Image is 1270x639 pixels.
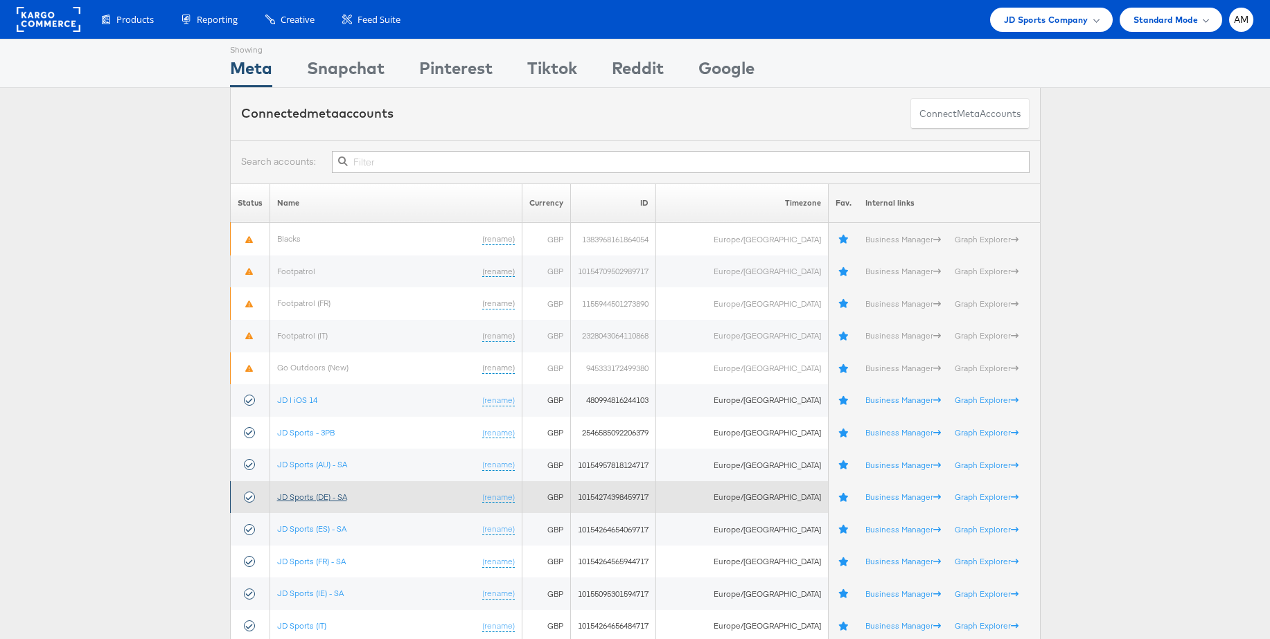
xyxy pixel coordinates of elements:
[522,320,570,352] td: GBP
[655,513,828,546] td: Europe/[GEOGRAPHIC_DATA]
[955,556,1018,566] a: Graph Explorer
[116,13,154,26] span: Products
[230,183,270,223] th: Status
[955,395,1018,405] a: Graph Explorer
[655,352,828,385] td: Europe/[GEOGRAPHIC_DATA]
[655,546,828,578] td: Europe/[GEOGRAPHIC_DATA]
[570,255,655,288] td: 10154709502989717
[865,460,941,470] a: Business Manager
[955,588,1018,599] a: Graph Explorer
[522,352,570,385] td: GBP
[570,183,655,223] th: ID
[522,513,570,546] td: GBP
[655,577,828,610] td: Europe/[GEOGRAPHIC_DATA]
[955,298,1018,309] a: Graph Explorer
[277,588,344,598] a: JD Sports (IE) - SA
[865,234,941,244] a: Business Manager
[482,266,515,278] a: (rename)
[955,524,1018,534] a: Graph Explorer
[865,363,941,373] a: Business Manager
[570,513,655,546] td: 10154264654069717
[241,105,394,123] div: Connected accounts
[955,460,1018,470] a: Graph Explorer
[570,449,655,481] td: 10154957818124717
[955,266,1018,276] a: Graph Explorer
[570,384,655,417] td: 480994816244103
[865,524,941,534] a: Business Manager
[955,620,1018,631] a: Graph Explorer
[527,56,577,87] div: Tiktok
[277,523,346,534] a: JD Sports (ES) - SA
[522,546,570,578] td: GBP
[955,330,1018,341] a: Graph Explorer
[865,427,941,438] a: Business Manager
[655,287,828,320] td: Europe/[GEOGRAPHIC_DATA]
[655,417,828,449] td: Europe/[GEOGRAPHIC_DATA]
[482,427,515,439] a: (rename)
[482,588,515,600] a: (rename)
[655,320,828,352] td: Europe/[GEOGRAPHIC_DATA]
[482,233,515,245] a: (rename)
[1234,15,1249,24] span: AM
[277,298,330,308] a: Footpatrol (FR)
[230,39,272,56] div: Showing
[865,556,941,566] a: Business Manager
[419,56,493,87] div: Pinterest
[277,330,328,341] a: Footpatrol (IT)
[865,395,941,405] a: Business Manager
[522,287,570,320] td: GBP
[277,362,349,372] a: Go Outdoors (New)
[910,98,1030,129] button: ConnectmetaAccounts
[655,255,828,288] td: Europe/[GEOGRAPHIC_DATA]
[1004,12,1088,27] span: JD Sports Company
[358,13,400,26] span: Feed Suite
[482,330,515,342] a: (rename)
[865,266,941,276] a: Business Manager
[955,234,1018,244] a: Graph Explorer
[570,352,655,385] td: 945333172499380
[522,183,570,223] th: Currency
[277,233,301,244] a: Blacks
[522,577,570,610] td: GBP
[570,320,655,352] td: 2328043064110868
[655,481,828,514] td: Europe/[GEOGRAPHIC_DATA]
[865,330,941,341] a: Business Manager
[277,395,317,405] a: JD | iOS 14
[865,492,941,502] a: Business Manager
[570,577,655,610] td: 10155095301594717
[865,588,941,599] a: Business Manager
[570,546,655,578] td: 10154264565944717
[865,620,941,631] a: Business Manager
[522,449,570,481] td: GBP
[270,183,522,223] th: Name
[955,427,1018,438] a: Graph Explorer
[570,417,655,449] td: 2546585092206379
[570,481,655,514] td: 10154274398459717
[655,223,828,255] td: Europe/[GEOGRAPHIC_DATA]
[482,459,515,471] a: (rename)
[522,255,570,288] td: GBP
[230,56,272,87] div: Meta
[957,107,980,120] span: meta
[612,56,664,87] div: Reddit
[482,556,515,568] a: (rename)
[522,417,570,449] td: GBP
[955,492,1018,502] a: Graph Explorer
[482,620,515,632] a: (rename)
[281,13,315,26] span: Creative
[197,13,238,26] span: Reporting
[482,523,515,535] a: (rename)
[655,449,828,481] td: Europe/[GEOGRAPHIC_DATA]
[570,287,655,320] td: 1155944501273890
[482,492,515,503] a: (rename)
[277,266,315,276] a: Footpatrol
[655,384,828,417] td: Europe/[GEOGRAPHIC_DATA]
[698,56,755,87] div: Google
[482,395,515,406] a: (rename)
[522,481,570,514] td: GBP
[482,298,515,309] a: (rename)
[277,556,346,566] a: JD Sports (FR) - SA
[655,183,828,223] th: Timezone
[955,363,1018,373] a: Graph Explorer
[1134,12,1198,27] span: Standard Mode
